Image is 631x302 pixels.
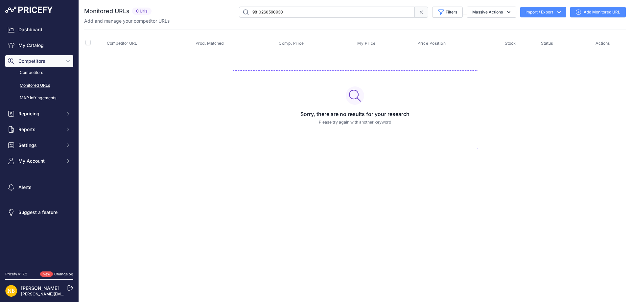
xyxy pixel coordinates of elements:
[18,58,61,64] span: Competitors
[5,92,73,104] a: MAP infringements
[5,24,73,35] a: Dashboard
[132,8,152,15] span: 0 Urls
[432,7,463,18] button: Filters
[196,41,224,46] span: Prod. Matched
[357,41,377,46] button: My Price
[40,271,53,277] span: New
[5,124,73,135] button: Reports
[18,126,61,133] span: Reports
[417,41,446,46] span: Price Position
[5,55,73,67] button: Competitors
[5,7,53,13] img: Pricefy Logo
[505,41,516,46] span: Stock
[107,41,137,46] span: Competitor URL
[18,158,61,164] span: My Account
[21,291,122,296] a: [PERSON_NAME][EMAIL_ADDRESS][DOMAIN_NAME]
[467,7,516,18] button: Massive Actions
[18,142,61,149] span: Settings
[279,41,305,46] button: Comp. Price
[84,7,129,16] h2: Monitored URLs
[5,67,73,79] a: Competitors
[5,206,73,218] a: Suggest a feature
[54,272,73,276] a: Changelog
[279,41,304,46] span: Comp. Price
[237,110,473,118] h3: Sorry, there are no results for your research
[5,24,73,264] nav: Sidebar
[21,285,59,291] a: [PERSON_NAME]
[520,7,566,17] button: Import / Export
[5,181,73,193] a: Alerts
[5,80,73,91] a: Monitored URLs
[541,41,553,46] span: Status
[5,39,73,51] a: My Catalog
[237,119,473,126] p: Please try again with another keyword
[239,7,415,18] input: Search
[5,155,73,167] button: My Account
[5,271,27,277] div: Pricefy v1.7.2
[18,110,61,117] span: Repricing
[84,18,170,24] p: Add and manage your competitor URLs
[5,108,73,120] button: Repricing
[417,41,447,46] button: Price Position
[570,7,626,17] a: Add Monitored URL
[5,139,73,151] button: Settings
[357,41,376,46] span: My Price
[596,41,610,46] span: Actions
